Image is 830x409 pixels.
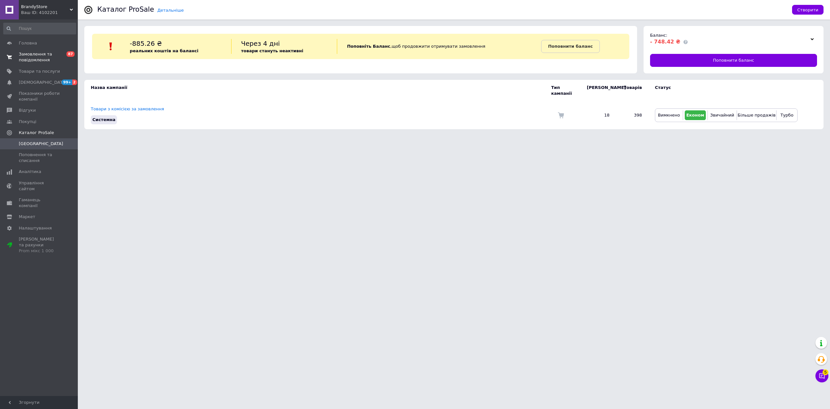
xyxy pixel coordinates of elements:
[157,8,184,13] a: Детальніше
[548,44,593,49] b: Поповнити баланс
[72,80,77,85] span: 2
[685,110,706,120] button: Економ
[106,42,116,51] img: :exclamation:
[21,10,78,16] div: Ваш ID: 4102201
[650,39,680,45] span: - 748.42 ₴
[650,33,667,38] span: Баланс:
[713,57,754,63] span: Поповнити баланс
[66,51,75,57] span: 87
[19,169,41,175] span: Аналітика
[19,80,67,85] span: [DEMOGRAPHIC_DATA]
[97,6,154,13] div: Каталог ProSale
[541,40,599,53] a: Поповнити баланс
[19,68,60,74] span: Товари та послуги
[792,5,824,15] button: Створити
[823,369,828,375] span: 5
[19,214,35,220] span: Маркет
[710,113,734,118] span: Звичайний
[347,44,390,49] b: Поповніть Баланс
[337,39,541,54] div: , щоб продовжити отримувати замовлення
[648,80,798,101] td: Статус
[19,225,52,231] span: Налаштування
[21,4,70,10] span: BrandyStore
[241,48,303,53] b: товари стануть неактивні
[658,113,680,118] span: Вимкнено
[91,106,164,111] a: Товари з комісією за замовлення
[19,130,54,136] span: Каталог ProSale
[657,110,681,120] button: Вимкнено
[551,80,580,101] td: Тип кампанії
[62,80,72,85] span: 99+
[19,119,36,125] span: Покупці
[19,107,36,113] span: Відгуки
[19,51,60,63] span: Замовлення та повідомлення
[580,101,616,129] td: 18
[3,23,76,34] input: Пошук
[558,112,564,118] img: Комісія за замовлення
[709,110,735,120] button: Звичайний
[84,80,551,101] td: Назва кампанії
[19,197,60,209] span: Гаманець компанії
[738,113,776,118] span: Більше продажів
[130,40,162,47] span: -885.26 ₴
[778,110,796,120] button: Турбо
[580,80,616,101] td: [PERSON_NAME]
[130,48,198,53] b: реальних коштів на балансі
[241,40,280,47] span: Через 4 дні
[19,180,60,192] span: Управління сайтом
[19,40,37,46] span: Головна
[92,117,115,122] span: Системна
[797,7,818,12] span: Створити
[686,113,704,118] span: Економ
[19,152,60,164] span: Поповнення та списання
[650,54,817,67] a: Поповнити баланс
[739,110,775,120] button: Більше продажів
[19,91,60,102] span: Показники роботи компанії
[616,101,648,129] td: 398
[780,113,793,118] span: Турбо
[815,369,828,382] button: Чат з покупцем5
[19,141,63,147] span: [GEOGRAPHIC_DATA]
[19,236,60,254] span: [PERSON_NAME] та рахунки
[19,248,60,254] div: Prom мікс 1 000
[616,80,648,101] td: Товарів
